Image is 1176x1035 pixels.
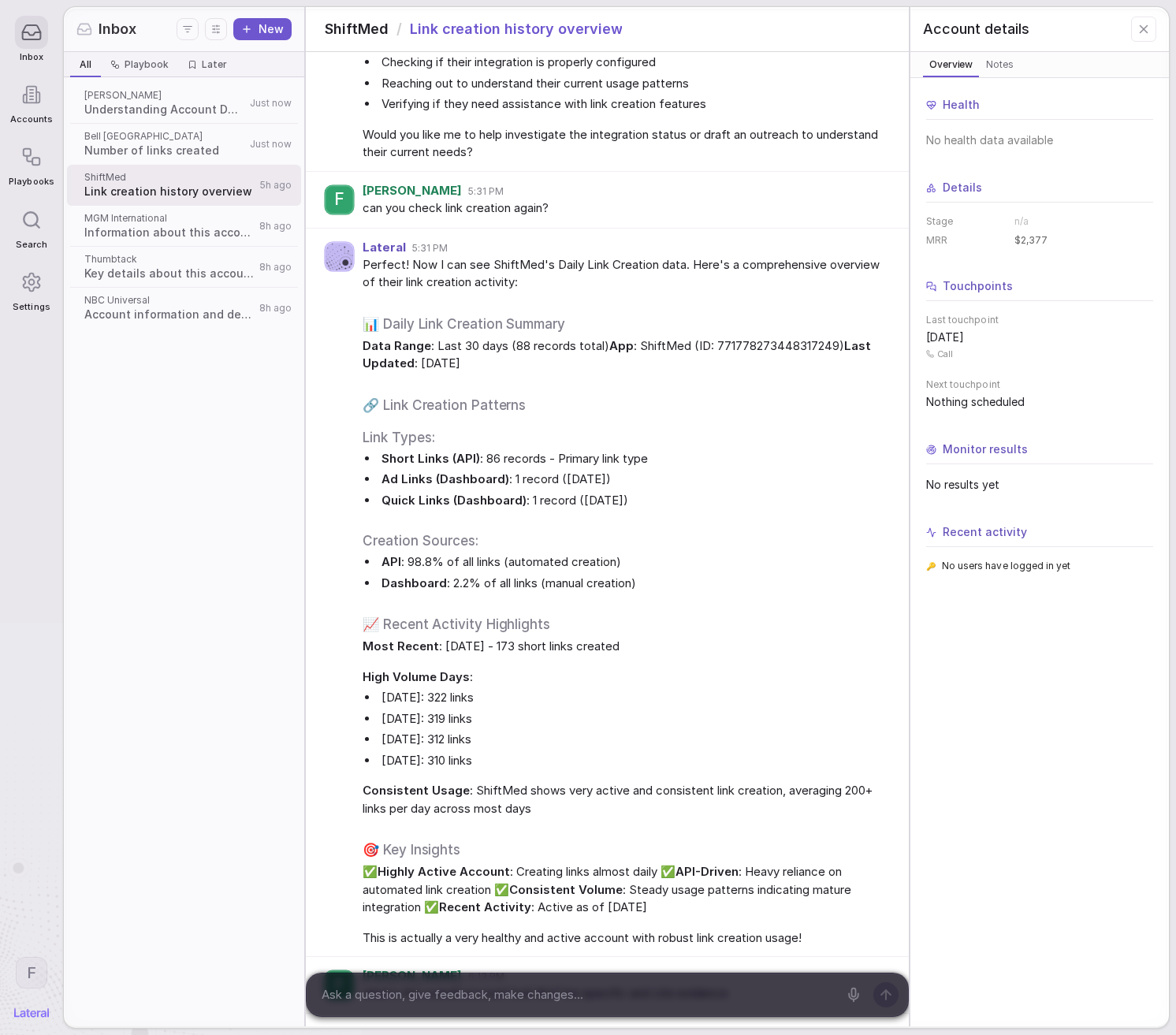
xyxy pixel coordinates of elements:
span: Settings [13,302,50,312]
span: Call [937,348,953,359]
span: Inbox [20,52,43,62]
span: 8h ago [259,261,292,274]
span: F [334,189,344,210]
span: Later [202,58,227,71]
button: Filters [177,18,199,40]
span: / [396,19,402,39]
img: Agent avatar [325,242,354,271]
strong: Consistent Usage [363,783,470,798]
h2: 📊 Daily Link Creation Summary [363,314,884,334]
a: NBC UniversalAccount information and details8h ago [67,288,301,329]
h3: Link Types: [363,428,884,447]
li: : 2.2% of all links (manual creation) [378,575,884,593]
a: Playbooks [9,132,54,195]
span: Would you like me to help investigate the integration status or draft an outreach to understand t... [363,126,884,162]
span: : Last 30 days (88 records total) : ShiftMed (ID: 771778273448317249) : [DATE] [363,337,884,373]
li: [DATE]: 310 links [378,752,884,770]
span: All [80,58,91,71]
strong: Ad Links (Dashboard) [381,471,509,486]
img: Lateral [14,1008,49,1018]
span: Just now [250,138,292,151]
span: Next touchpoint [926,378,1153,391]
span: Inbox [99,19,136,39]
strong: Quick Links (Dashboard) [381,493,527,508]
span: Account details [923,19,1029,39]
span: Account information and details [84,307,255,322]
span: [DATE] [926,329,964,345]
strong: Short Links (API) [381,451,480,466]
span: Key details about this account [84,266,255,281]
span: Accounts [10,114,53,125]
dt: Stage [926,215,1005,228]
strong: Recent Activity [439,899,531,914]
span: Nothing scheduled [926,394,1153,410]
dt: MRR [926,234,1005,247]
li: [DATE]: 319 links [378,710,884,728]
a: ThumbtackKey details about this account8h ago [67,247,301,288]
button: Display settings [205,18,227,40]
span: This is actually a very healthy and active account with robust link creation usage! [363,929,884,948]
li: Verifying if they need assistance with link creation features [378,95,884,114]
strong: API [381,554,401,569]
h3: Creation Sources: [363,531,884,550]
h2: 📈 Recent Activity Highlights [363,614,884,635]
span: Playbook [125,58,169,71]
strong: Data Range [363,338,431,353]
span: Lateral [363,241,406,255]
span: Number of links created [84,143,245,158]
span: F [27,962,36,983]
span: No users have logged in yet [942,560,1070,572]
h2: 🎯 Key Insights [363,840,884,860]
span: 🔑 [926,560,936,572]
a: Inbox [9,8,54,70]
span: No health data available [926,132,1153,148]
span: can you check link creation again? [363,199,884,218]
li: : 1 record ([DATE]) [378,471,884,489]
span: 5:31 PM [412,242,448,255]
span: Health [943,97,980,113]
span: Recent activity [943,524,1027,540]
strong: Dashboard [381,575,447,590]
span: Bell [GEOGRAPHIC_DATA] [84,130,245,143]
strong: Highly Active Account [378,864,510,879]
span: [PERSON_NAME] [363,970,462,983]
span: Search [16,240,47,250]
span: Notes [983,57,1017,73]
span: : [DATE] - 173 short links created [363,638,884,656]
h2: 🔗 Link Creation Patterns [363,395,884,415]
span: NBC Universal [84,294,255,307]
span: Thumbtack [84,253,255,266]
strong: App [609,338,634,353]
span: MGM International [84,212,255,225]
span: Touchpoints [943,278,1013,294]
li: Reaching out to understand their current usage patterns [378,75,884,93]
a: MGM InternationalInformation about this account8h ago [67,206,301,247]
li: : 98.8% of all links (automated creation) [378,553,884,571]
span: Perfect! Now I can see ShiftMed's Daily Link Creation data. Here's a comprehensive overview of th... [363,256,884,292]
a: [PERSON_NAME]Understanding Account Details and RequirementsJust now [67,83,301,124]
li: : 86 records - Primary link type [378,450,884,468]
a: Accounts [9,70,54,132]
span: 8h ago [259,302,292,315]
a: ShiftMedLink creation history overview5h ago [67,165,301,206]
a: Settings [9,258,54,320]
li: : 1 record ([DATE]) [378,492,884,510]
span: Last touchpoint [926,314,1153,326]
span: n/a [1014,215,1029,228]
span: Overview [926,57,976,73]
span: [PERSON_NAME] [363,184,462,198]
span: ShiftMed [84,171,255,184]
span: Information about this account [84,225,255,240]
span: 8h ago [259,220,292,233]
li: [DATE]: 322 links [378,689,884,707]
span: ✅ : Creating links almost daily ✅ : Heavy reliance on automated link creation ✅ : Steady usage pa... [363,863,884,917]
li: [DATE]: 312 links [378,731,884,749]
span: Understanding Account Details and Requirements [84,102,245,117]
span: : ShiftMed shows very active and consistent link creation, averaging 200+ links per day across mo... [363,782,884,817]
span: 6:13 PM [468,970,504,983]
span: $2,377 [1014,234,1048,247]
span: Just now [250,97,292,110]
span: Playbooks [9,177,54,187]
span: Monitor results [943,441,1028,457]
button: New thread [233,18,292,40]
